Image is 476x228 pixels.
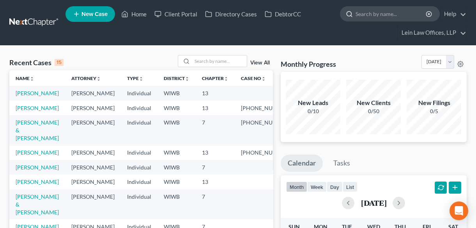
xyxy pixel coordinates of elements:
a: Help [440,7,466,21]
td: WIWB [157,146,196,160]
td: WIWB [157,189,196,219]
td: [PERSON_NAME] [65,189,121,219]
td: [PHONE_NUMBER] [235,101,296,115]
i: unfold_more [185,77,189,81]
input: Search by name... [192,55,247,67]
a: Client Portal [150,7,201,21]
div: New Clients [346,98,401,107]
td: Individual [121,146,157,160]
td: [PHONE_NUMBER] [235,146,296,160]
td: [PERSON_NAME] [65,86,121,100]
i: unfold_more [30,77,34,81]
button: week [307,182,327,192]
span: New Case [81,11,108,17]
div: 0/10 [286,107,340,115]
a: Directory Cases [201,7,261,21]
a: Typeunfold_more [127,75,143,81]
a: [PERSON_NAME] [16,90,59,96]
td: Individual [121,160,157,175]
td: 7 [196,189,235,219]
a: Chapterunfold_more [202,75,228,81]
a: Lein Law Offices, LLP [398,26,466,40]
div: Open Intercom Messenger [449,201,468,220]
button: list [343,182,357,192]
td: Individual [121,189,157,219]
a: Nameunfold_more [16,75,34,81]
i: unfold_more [224,77,228,81]
div: 0/50 [346,107,401,115]
a: Districtunfold_more [164,75,189,81]
i: unfold_more [96,77,101,81]
td: 7 [196,115,235,145]
td: 13 [196,101,235,115]
td: WIWB [157,101,196,115]
td: WIWB [157,86,196,100]
td: [PERSON_NAME] [65,101,121,115]
td: [PERSON_NAME] [65,146,121,160]
a: [PERSON_NAME] & [PERSON_NAME] [16,193,59,216]
a: Case Nounfold_more [241,75,266,81]
td: [PERSON_NAME] [65,160,121,175]
a: Home [117,7,150,21]
a: View All [250,60,270,66]
a: DebtorCC [261,7,305,21]
td: 13 [196,175,235,189]
td: [PHONE_NUMBER] [235,115,296,145]
td: Individual [121,115,157,145]
input: Search by name... [356,7,427,21]
td: 13 [196,146,235,160]
td: WIWB [157,115,196,145]
i: unfold_more [139,77,143,81]
a: Calendar [281,155,323,172]
td: WIWB [157,160,196,175]
h3: Monthly Progress [281,59,336,69]
a: [PERSON_NAME] & [PERSON_NAME] [16,119,59,141]
a: Attorneyunfold_more [71,75,101,81]
a: Tasks [326,155,357,172]
td: Individual [121,101,157,115]
a: [PERSON_NAME] [16,178,59,185]
div: New Leads [286,98,340,107]
button: month [286,182,307,192]
div: 0/5 [407,107,461,115]
button: day [327,182,343,192]
td: Individual [121,86,157,100]
a: [PERSON_NAME] [16,149,59,156]
a: [PERSON_NAME] [16,164,59,171]
td: [PERSON_NAME] [65,175,121,189]
h2: [DATE] [361,199,386,207]
td: [PERSON_NAME] [65,115,121,145]
td: 7 [196,160,235,175]
div: 15 [55,59,64,66]
td: 13 [196,86,235,100]
td: Individual [121,175,157,189]
td: WIWB [157,175,196,189]
a: [PERSON_NAME] [16,105,59,111]
div: Recent Cases [9,58,64,67]
i: unfold_more [261,77,266,81]
div: New Filings [407,98,461,107]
